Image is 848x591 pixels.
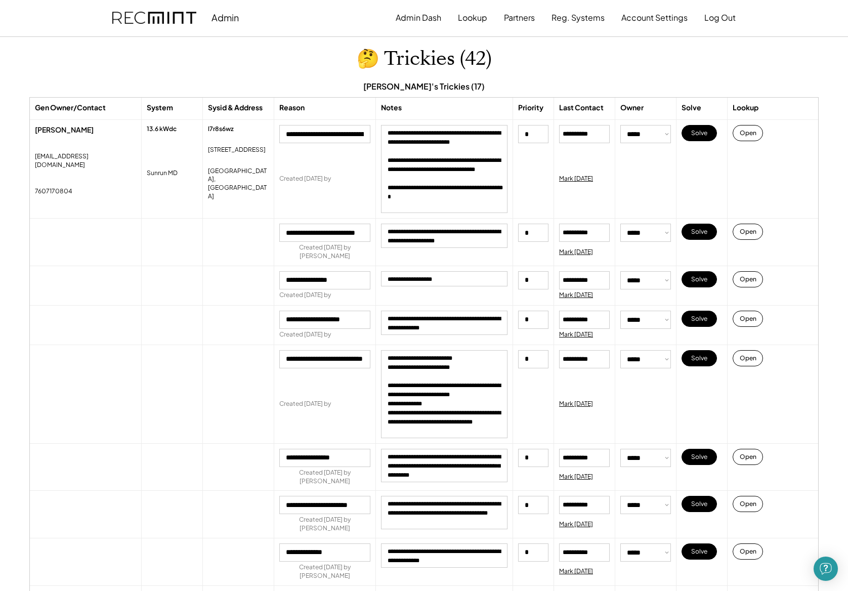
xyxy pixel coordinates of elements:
button: Solve [682,350,717,366]
button: Lookup [458,8,487,28]
div: [GEOGRAPHIC_DATA], [GEOGRAPHIC_DATA] [208,167,269,201]
button: Open [733,543,763,560]
button: Solve [682,543,717,560]
div: Last Contact [559,103,604,113]
button: Reg. Systems [552,8,605,28]
button: Account Settings [621,8,688,28]
button: Log Out [704,8,736,28]
div: Created [DATE] by [279,330,331,339]
button: Solve [682,224,717,240]
button: Solve [682,311,717,327]
div: Admin [211,12,239,23]
div: Gen Owner/Contact [35,103,106,113]
div: Notes [381,103,402,113]
button: Partners [504,8,535,28]
button: Open [733,496,763,512]
div: Created [DATE] by [PERSON_NAME] [279,469,370,486]
div: Owner [620,103,644,113]
div: Sysid & Address [208,103,263,113]
div: 13.6 kWdc [147,125,177,134]
div: Reason [279,103,305,113]
button: Open [733,271,763,287]
div: [EMAIL_ADDRESS][DOMAIN_NAME] [35,152,136,170]
div: Created [DATE] by [279,291,331,300]
button: Solve [682,449,717,465]
div: Mark [DATE] [559,330,593,339]
div: Created [DATE] by [PERSON_NAME] [279,516,370,533]
div: Priority [518,103,543,113]
div: Solve [682,103,701,113]
img: recmint-logotype%403x.png [112,12,196,24]
div: Mark [DATE] [559,520,593,529]
div: l7r8s6wz [208,125,234,134]
button: Solve [682,271,717,287]
div: Mark [DATE] [559,175,593,183]
div: System [147,103,173,113]
div: [PERSON_NAME]'s Trickies (17) [363,81,485,92]
div: Created [DATE] by [PERSON_NAME] [279,243,370,261]
div: Created [DATE] by [279,175,331,183]
div: Created [DATE] by [PERSON_NAME] [279,563,370,580]
h1: 🤔 Trickies (42) [357,47,492,71]
div: Created [DATE] by [279,400,331,408]
div: Sunrun MD [147,169,178,178]
div: Mark [DATE] [559,400,593,408]
button: Open [733,350,763,366]
button: Open [733,224,763,240]
button: Open [733,311,763,327]
div: Mark [DATE] [559,567,593,576]
div: Mark [DATE] [559,473,593,481]
button: Open [733,449,763,465]
button: Open [733,125,763,141]
div: 7607170804 [35,187,72,196]
div: Open Intercom Messenger [814,557,838,581]
div: [PERSON_NAME] [35,125,136,135]
div: [STREET_ADDRESS] [208,146,266,154]
button: Admin Dash [396,8,441,28]
div: Mark [DATE] [559,291,593,300]
button: Solve [682,496,717,512]
div: Lookup [733,103,758,113]
div: Mark [DATE] [559,248,593,257]
button: Solve [682,125,717,141]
